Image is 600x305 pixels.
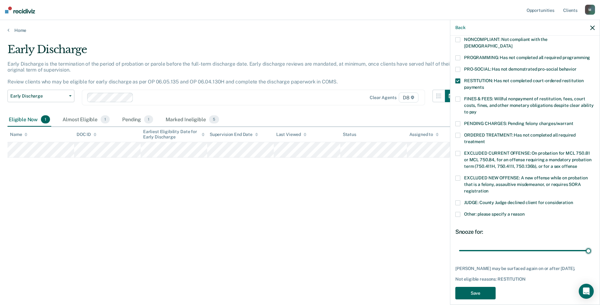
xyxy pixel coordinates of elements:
span: Other: please specify a reason [464,212,525,217]
span: NONCOMPLIANT: Not compliant with the [DEMOGRAPHIC_DATA] [464,37,547,48]
div: Name [10,132,27,137]
div: DOC ID [77,132,97,137]
span: EXCLUDED NEW OFFENSE: A new offense while on probation that is a felony, assaultive misdemeanor, ... [464,175,587,193]
div: Pending [121,113,154,127]
div: Clear agents [370,95,396,100]
div: M [585,5,595,15]
span: RESTITUTION: Has not completed court-ordered restitution payments [464,78,584,90]
span: 1 [41,115,50,123]
div: Snooze for: [455,228,595,235]
span: JUDGE: County Judge declined client for consideration [464,200,573,205]
div: Earliest Eligibility Date for Early Discharge [143,129,205,140]
span: 1 [101,115,110,123]
span: 5 [209,115,219,123]
button: Back [455,25,465,30]
span: PENDING CHARGES: Pending felony charges/warrant [464,121,573,126]
div: Status [343,132,356,137]
div: Last Viewed [276,132,307,137]
div: Supervision End Date [210,132,258,137]
p: Early Discharge is the termination of the period of probation or parole before the full-term disc... [7,61,451,85]
div: Early Discharge [7,43,457,61]
img: Recidiviz [5,7,35,13]
span: FINES & FEES: Willful nonpayment of restitution, fees, court costs, fines, and other monetary obl... [464,96,594,114]
span: PRO-SOCIAL: Has not demonstrated pro-social behavior [464,67,577,72]
div: [PERSON_NAME] may be surfaced again on or after [DATE]. [455,266,595,271]
div: Eligible Now [7,113,51,127]
span: EXCLUDED CURRENT OFFENSE: On probation for MCL 750.81 or MCL 750.84, for an offense requiring a m... [464,151,591,169]
div: Assigned to [409,132,439,137]
div: Marked Ineligible [164,113,220,127]
div: Open Intercom Messenger [579,284,594,299]
span: Early Discharge [10,93,67,99]
span: D8 [399,92,418,102]
span: ORDERED TREATMENT: Has not completed all required treatment [464,132,576,144]
button: Save [455,287,496,300]
span: PROGRAMMING: Has not completed all required programming [464,55,590,60]
span: 1 [144,115,153,123]
div: Not eligible reasons: RESTITUTION [455,277,595,282]
a: Home [7,27,592,33]
div: Almost Eligible [61,113,111,127]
